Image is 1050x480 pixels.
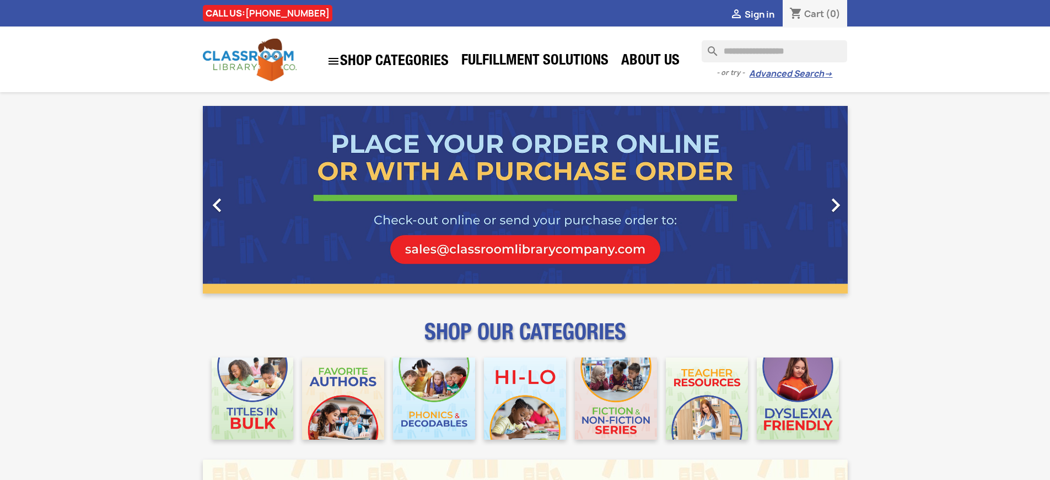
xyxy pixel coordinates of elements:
a: Advanced Search→ [749,68,832,79]
i: shopping_cart [789,8,803,21]
p: SHOP OUR CATEGORIES [203,329,848,349]
img: CLC_Fiction_Nonfiction_Mobile.jpg [575,358,657,440]
div: CALL US: [203,5,332,22]
span: → [824,68,832,79]
a: Previous [203,106,300,294]
input: Search [702,40,847,62]
a: Fulfillment Solutions [456,51,614,73]
img: Classroom Library Company [203,39,297,81]
img: CLC_Dyslexia_Mobile.jpg [757,358,839,440]
a: [PHONE_NUMBER] [245,7,330,19]
span: Sign in [745,8,774,20]
span: (0) [826,8,841,20]
img: CLC_Bulk_Mobile.jpg [212,358,294,440]
i:  [822,191,849,219]
a: About Us [616,51,685,73]
ul: Carousel container [203,106,848,294]
a: SHOP CATEGORIES [321,49,454,73]
i:  [327,55,340,68]
i:  [730,8,743,22]
img: CLC_HiLo_Mobile.jpg [484,358,566,440]
img: CLC_Teacher_Resources_Mobile.jpg [666,358,748,440]
i:  [203,191,231,219]
a:  Sign in [730,8,774,20]
img: CLC_Phonics_And_Decodables_Mobile.jpg [393,358,475,440]
img: CLC_Favorite_Authors_Mobile.jpg [302,358,384,440]
span: - or try - [717,67,749,78]
i: search [702,40,715,54]
span: Cart [804,8,824,20]
a: Next [751,106,848,294]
